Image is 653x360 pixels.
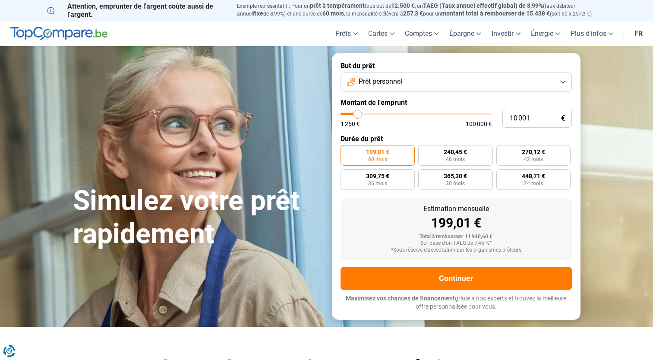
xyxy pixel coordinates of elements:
span: 30 mois [446,181,465,186]
button: Prêt personnel [341,73,572,92]
a: Investir [486,21,526,46]
span: 257,3 € [403,10,423,17]
a: Énergie [526,21,565,46]
div: *Sous réserve d'acceptation par les organismes prêteurs [347,247,565,253]
span: 12.500 € [391,2,415,9]
button: Continuer [341,267,572,290]
span: 1 250 € [341,121,360,127]
span: 60 mois [368,157,387,162]
span: 309,75 € [366,173,389,179]
span: montant total à rembourser de 15.438 € [441,10,550,17]
span: 270,12 € [522,149,545,155]
a: Cartes [363,21,400,46]
span: 365,30 € [444,173,467,179]
p: grâce à nos experts et trouvez la meilleure offre personnalisée pour vous. [341,294,572,311]
label: But du prêt [341,62,572,70]
a: Comptes [400,21,444,46]
span: 448,71 € [522,173,545,179]
a: Plus d'infos [565,21,618,46]
p: Attention, emprunter de l'argent coûte aussi de l'argent. [47,2,227,19]
span: 36 mois [368,181,387,186]
label: Montant de l'emprunt [341,98,572,107]
span: TAEG (Taux annuel effectif global) de 8,99% [423,2,543,9]
h1: Simulez votre prêt rapidement [73,184,322,251]
a: Épargne [444,21,486,46]
label: Durée du prêt [341,135,572,143]
div: 199,01 € [347,217,565,230]
a: Prêts [330,21,363,46]
span: Prêt personnel [359,77,402,86]
span: 42 mois [524,157,543,162]
a: fr [629,21,648,46]
span: 60 mois [322,10,344,17]
div: Total à rembourser: 11 940,60 € [347,234,565,240]
span: fixe [253,10,263,17]
div: Estimation mensuelle [347,205,565,212]
span: 100 000 € [466,121,492,127]
span: 24 mois [524,181,543,186]
p: Exemple représentatif : Pour un tous but de , un (taux débiteur annuel de 8,99%) et une durée de ... [237,2,606,18]
span: prêt à tempérament [310,2,365,9]
span: 240,45 € [444,149,467,155]
span: 199,01 € [366,149,389,155]
img: TopCompare [10,27,107,41]
span: Maximisez vos chances de financement [346,295,455,302]
span: € [561,115,565,122]
div: Sur base d'un TAEG de 7,45 %* [347,240,565,246]
span: 48 mois [446,157,465,162]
